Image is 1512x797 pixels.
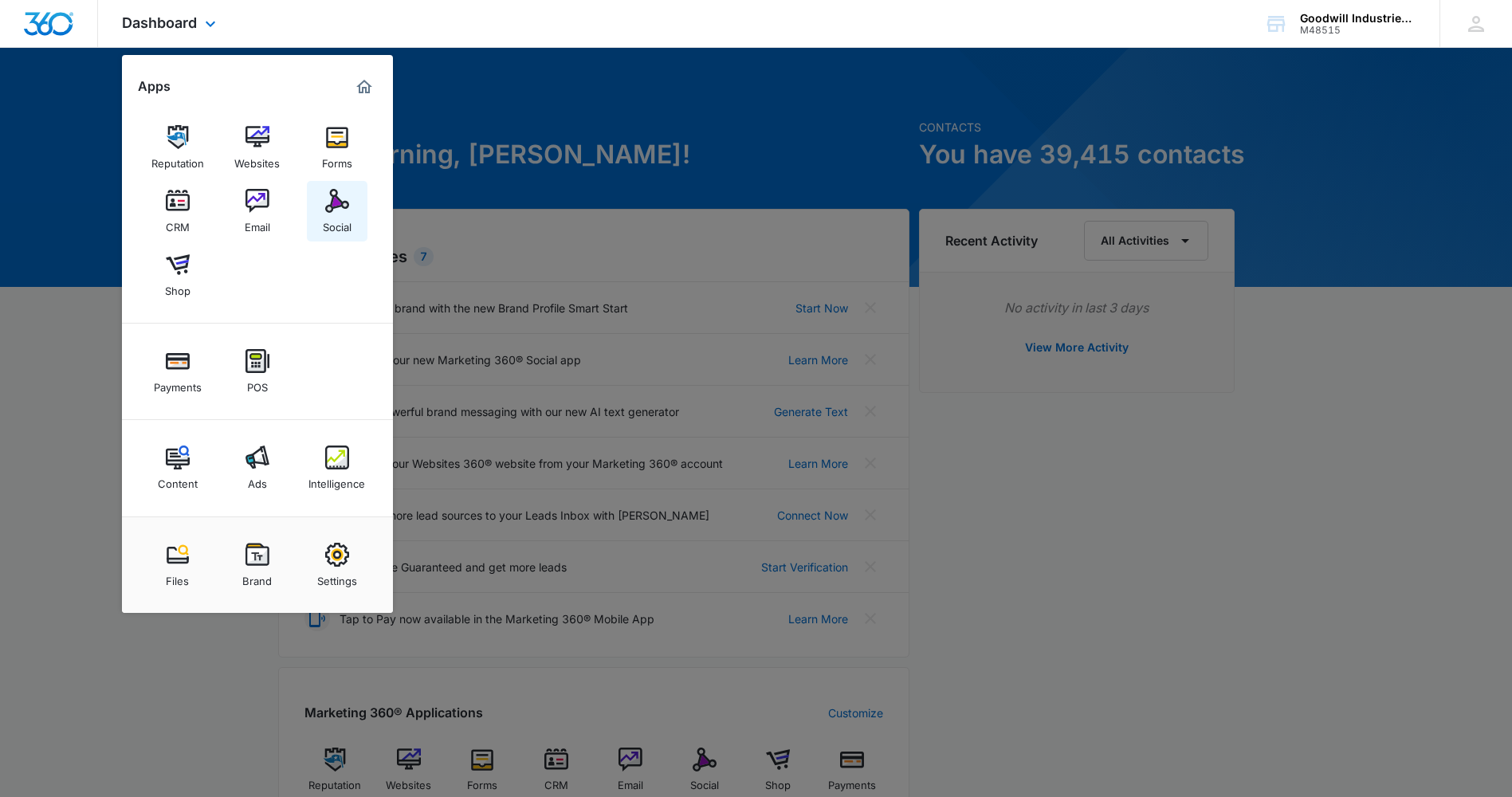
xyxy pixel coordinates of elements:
[351,74,377,100] a: Marketing 360® Dashboard
[247,373,268,394] div: POS
[122,14,197,31] span: Dashboard
[323,213,351,234] div: Social
[234,149,280,170] div: Websites
[307,117,367,178] a: Forms
[151,149,204,170] div: Reputation
[227,535,288,595] a: Brand
[165,277,190,297] div: Shop
[147,245,208,305] a: Shop
[307,181,367,241] a: Social
[138,79,171,94] h2: Apps
[1300,12,1416,25] div: account name
[227,181,288,241] a: Email
[147,341,208,402] a: Payments
[307,438,367,498] a: Intelligence
[242,567,272,587] div: Brand
[317,567,357,587] div: Settings
[147,181,208,241] a: CRM
[227,341,288,402] a: POS
[245,213,270,234] div: Email
[147,535,208,595] a: Files
[227,438,288,498] a: Ads
[147,117,208,178] a: Reputation
[1300,25,1416,36] div: account id
[307,535,367,595] a: Settings
[248,469,267,490] div: Ads
[227,117,288,178] a: Websites
[322,149,352,170] div: Forms
[147,438,208,498] a: Content
[308,469,365,490] div: Intelligence
[166,567,189,587] div: Files
[158,469,198,490] div: Content
[154,373,202,394] div: Payments
[166,213,190,234] div: CRM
